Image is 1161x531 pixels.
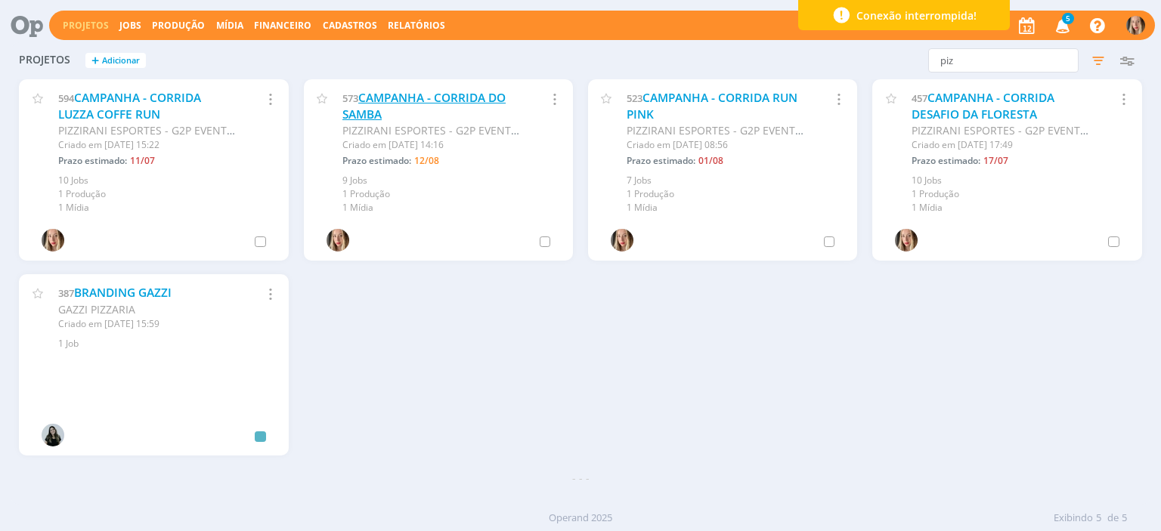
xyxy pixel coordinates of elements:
div: 1 Mídia [627,201,839,215]
span: Conexão interrompida! [856,8,977,23]
a: BRANDING GAZZI [74,285,172,301]
img: T [327,229,349,252]
span: Exibindo [1054,511,1093,526]
div: 10 Jobs [912,174,1124,187]
span: 5 [1062,13,1074,24]
span: 12/08 [414,154,439,167]
div: 7 Jobs [627,174,839,187]
span: + [91,53,99,69]
span: PIZZIRANI ESPORTES - G2P EVENTOS LTDA [58,123,270,137]
div: 1 Produção [912,187,1124,201]
span: Prazo estimado: [342,154,411,167]
input: Busca [928,48,1079,73]
div: - - - [11,470,1149,486]
a: Relatórios [388,19,445,32]
span: 01/08 [698,154,723,167]
div: Criado em [DATE] 15:59 [58,317,237,331]
a: CAMPANHA - CORRIDA LUZZA COFFE RUN [58,90,201,122]
span: GAZZI PIZZARIA [58,302,135,316]
span: Projetos [19,54,70,66]
span: PIZZIRANI ESPORTES - G2P EVENTOS LTDA [342,123,554,137]
div: 1 Job [58,337,271,350]
a: Financeiro [254,19,311,32]
div: Criado em [DATE] 14:16 [342,138,521,152]
span: 523 [627,91,642,105]
span: Adicionar [102,56,140,66]
button: Produção [147,20,209,32]
div: 10 Jobs [58,174,271,187]
button: 5 [1046,12,1077,39]
a: Produção [152,19,205,32]
button: +Adicionar [85,53,146,69]
div: 1 Produção [627,187,839,201]
span: 5 [1122,511,1127,526]
div: 1 Mídia [912,201,1124,215]
span: PIZZIRANI ESPORTES - G2P EVENTOS LTDA [912,123,1123,137]
div: Criado em [DATE] 15:22 [58,138,237,152]
div: 1 Produção [342,187,555,201]
span: Prazo estimado: [627,154,695,167]
a: CAMPANHA - CORRIDA DO SAMBA [342,90,506,122]
span: Prazo estimado: [58,154,127,167]
button: Relatórios [383,20,450,32]
a: CAMPANHA - CORRIDA DESAFIO DA FLORESTA [912,90,1054,122]
img: V [42,424,64,446]
span: Prazo estimado: [912,154,980,167]
img: T [895,229,918,252]
span: 457 [912,91,927,105]
div: 9 Jobs [342,174,555,187]
a: Jobs [119,19,141,32]
div: 1 Mídia [58,201,271,215]
span: 17/07 [983,154,1008,167]
img: T [1126,16,1145,35]
img: T [42,229,64,252]
span: 11/07 [130,154,155,167]
button: Projetos [58,20,113,32]
button: Cadastros [318,20,382,32]
span: de [1107,511,1119,526]
span: 594 [58,91,74,105]
span: 573 [342,91,358,105]
a: Projetos [63,19,109,32]
a: Mídia [216,19,243,32]
div: Criado em [DATE] 08:56 [627,138,805,152]
span: PIZZIRANI ESPORTES - G2P EVENTOS LTDA [627,123,838,137]
div: 1 Mídia [342,201,555,215]
button: Financeiro [249,20,316,32]
button: Mídia [212,20,248,32]
div: Criado em [DATE] 17:49 [912,138,1090,152]
img: T [611,229,633,252]
span: Cadastros [323,19,377,32]
a: CAMPANHA - CORRIDA RUN PINK [627,90,797,122]
button: T [1125,12,1146,39]
div: 1 Produção [58,187,271,201]
span: 5 [1096,511,1101,526]
button: Jobs [115,20,146,32]
span: 387 [58,286,74,300]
